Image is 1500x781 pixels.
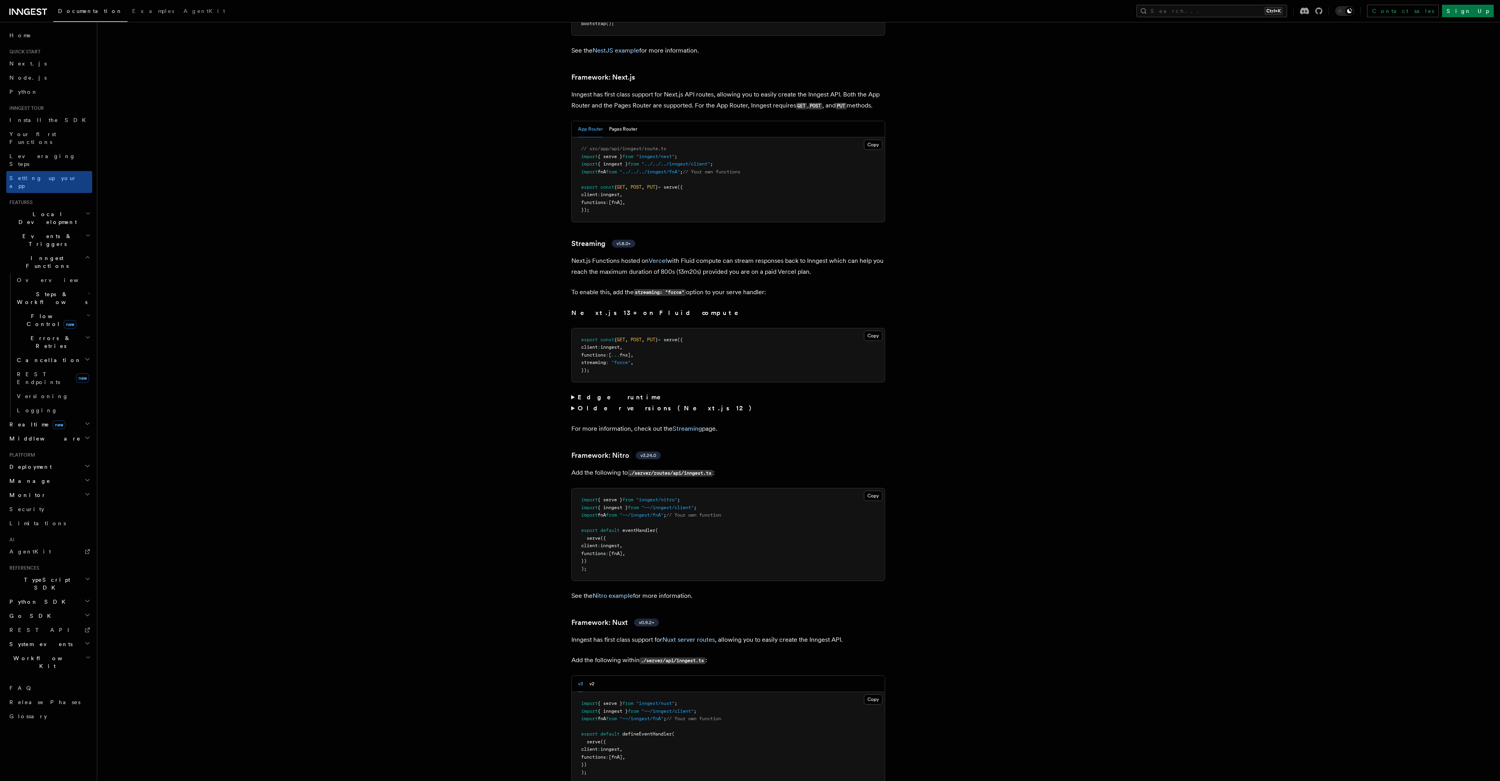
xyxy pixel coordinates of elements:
[606,512,617,518] span: from
[609,200,622,205] span: [fnA]
[581,161,598,167] span: import
[864,140,882,150] button: Copy
[675,154,677,159] span: ;
[6,651,92,673] button: Workflow Kit
[6,516,92,530] a: Limitations
[14,287,92,309] button: Steps & Workflows
[600,337,614,342] span: const
[642,505,694,510] span: "~~/inngest/client"
[614,184,617,190] span: {
[598,497,622,502] span: { serve }
[606,360,609,365] span: :
[620,344,622,350] span: ,
[611,360,631,365] span: "force"
[581,754,606,760] span: functions
[6,654,85,670] span: Workflow Kit
[631,337,642,342] span: POST
[581,337,598,342] span: export
[642,161,710,167] span: "../../../inngest/client"
[598,505,628,510] span: { inngest }
[53,421,65,429] span: new
[6,229,92,251] button: Events & Triggers
[598,192,600,197] span: :
[581,207,589,213] span: });
[609,352,611,358] span: [
[571,255,885,277] p: Next.js Functions hosted on with Fluid compute can stream responses back to Inngest which can hel...
[17,393,69,399] span: Versioning
[628,161,639,167] span: from
[58,8,123,14] span: Documentation
[598,701,622,706] span: { serve }
[6,640,73,648] span: System events
[581,746,598,752] span: client
[677,497,680,502] span: ;
[571,655,885,666] p: Add the following within :
[636,701,675,706] span: "inngest/nuxt"
[9,131,56,145] span: Your first Functions
[606,200,609,205] span: :
[14,312,86,328] span: Flow Control
[581,528,598,533] span: export
[571,467,885,479] p: Add the following to :
[647,337,655,342] span: PUT
[6,56,92,71] a: Next.js
[598,169,606,175] span: fnA
[581,701,598,706] span: import
[642,184,644,190] span: ,
[655,184,658,190] span: }
[6,502,92,516] a: Security
[6,254,85,270] span: Inngest Functions
[598,543,600,548] span: :
[598,708,628,714] span: { inngest }
[598,716,606,721] span: fnA
[622,701,633,706] span: from
[587,739,600,745] span: serve
[6,452,35,458] span: Platform
[666,512,721,518] span: // Your own function
[571,617,659,628] a: Framework: Nuxtv0.9.2+
[598,154,622,159] span: { serve }
[9,89,38,95] span: Python
[666,716,721,721] span: // Your own function
[593,47,639,54] a: NestJS example
[581,762,587,767] span: })
[6,488,92,502] button: Monitor
[179,2,230,21] a: AgentKit
[9,713,47,719] span: Glossary
[6,477,51,485] span: Manage
[17,371,60,385] span: REST Endpoints
[6,598,70,606] span: Python SDK
[598,161,628,167] span: { inngest }
[14,334,85,350] span: Errors & Retries
[9,506,44,512] span: Security
[620,192,622,197] span: ,
[9,699,80,705] span: Release Phases
[9,117,91,123] span: Install the SDK
[581,770,587,775] span: );
[132,8,174,14] span: Examples
[6,85,92,99] a: Python
[9,685,35,691] span: FAQ
[1265,7,1282,15] kbd: Ctrl+K
[6,463,52,471] span: Deployment
[578,121,603,137] button: App Router
[672,731,675,737] span: (
[6,695,92,709] a: Release Phases
[581,154,598,159] span: import
[9,627,76,633] span: REST API
[640,657,705,664] code: ./server/api/inngest.ts
[53,2,127,22] a: Documentation
[680,169,683,175] span: ;
[578,676,583,692] button: v3
[9,60,47,67] span: Next.js
[581,512,598,518] span: import
[6,421,65,428] span: Realtime
[631,360,633,365] span: ,
[809,103,822,109] code: POST
[609,551,622,556] span: [fnA]
[581,21,606,26] span: bootstrap
[864,694,882,705] button: Copy
[17,277,98,283] span: Overview
[581,360,606,365] span: streaming
[600,731,620,737] span: default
